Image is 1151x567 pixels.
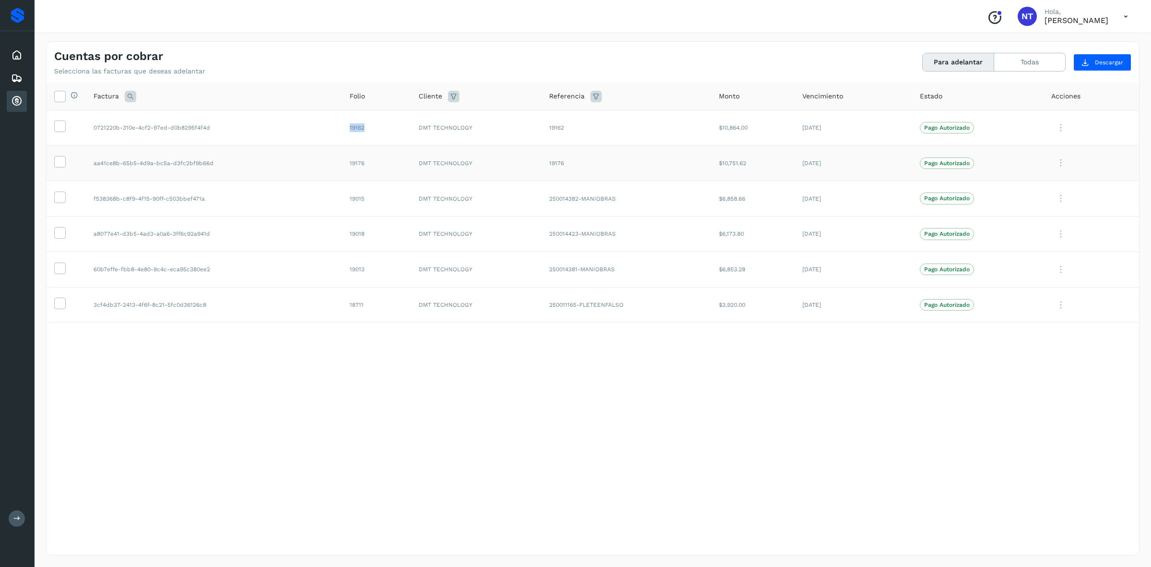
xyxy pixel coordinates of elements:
[541,145,711,181] td: 19176
[994,53,1065,71] button: Todas
[411,181,542,217] td: DMT TECHNOLOGY
[411,287,542,323] td: DMT TECHNOLOGY
[923,53,994,71] button: Para adelantar
[541,110,711,145] td: 19162
[86,287,342,323] td: 3cf4db37-2413-4f6f-8c21-5fc0d36126c8
[541,216,711,252] td: 250014423-MANIOBRAS
[342,287,411,323] td: 18711
[541,181,711,217] td: 250014382-MANIOBRAS
[711,181,795,217] td: $6,858.66
[1073,54,1131,71] button: Descargar
[342,252,411,287] td: 19013
[924,266,970,273] p: Pago Autorizado
[924,230,970,237] p: Pago Autorizado
[1045,8,1108,16] p: Hola,
[924,195,970,202] p: Pago Autorizado
[924,124,970,131] p: Pago Autorizado
[711,287,795,323] td: $3,920.00
[711,145,795,181] td: $10,751.62
[541,252,711,287] td: 250014381-MANIOBRAS
[924,302,970,308] p: Pago Autorizado
[711,216,795,252] td: $6,173.80
[7,68,27,89] div: Embarques
[86,216,342,252] td: a8077e41-d3b5-4ad3-a0a6-3ff6c92a941d
[94,91,119,101] span: Factura
[795,216,912,252] td: [DATE]
[795,252,912,287] td: [DATE]
[86,252,342,287] td: 60b7effe-fbb8-4e80-9c4c-eca95c380ee2
[549,91,585,101] span: Referencia
[54,49,163,63] h4: Cuentas por cobrar
[342,181,411,217] td: 19015
[7,45,27,66] div: Inicio
[54,67,205,75] p: Selecciona las facturas que deseas adelantar
[920,91,942,101] span: Estado
[86,110,342,145] td: 0721220b-310e-4cf2-97ed-d0b8295f4f4d
[411,110,542,145] td: DMT TECHNOLOGY
[795,145,912,181] td: [DATE]
[342,110,411,145] td: 19162
[719,91,740,101] span: Monto
[342,216,411,252] td: 19018
[795,110,912,145] td: [DATE]
[411,216,542,252] td: DMT TECHNOLOGY
[795,287,912,323] td: [DATE]
[802,91,843,101] span: Vencimiento
[1051,91,1081,101] span: Acciones
[86,145,342,181] td: aa41ce8b-65b5-4d9a-bc5a-d3fc2bf9b66d
[411,145,542,181] td: DMT TECHNOLOGY
[711,110,795,145] td: $10,864.00
[411,252,542,287] td: DMT TECHNOLOGY
[711,252,795,287] td: $6,853.28
[86,181,342,217] td: f538368b-c8f9-4f15-90ff-c503bbef471a
[541,287,711,323] td: 250011165-FLETEENFALSO
[419,91,442,101] span: Cliente
[7,91,27,112] div: Cuentas por cobrar
[1095,58,1123,67] span: Descargar
[350,91,365,101] span: Folio
[924,160,970,167] p: Pago Autorizado
[342,145,411,181] td: 19176
[795,181,912,217] td: [DATE]
[1045,16,1108,25] p: Norberto Tula Tepo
